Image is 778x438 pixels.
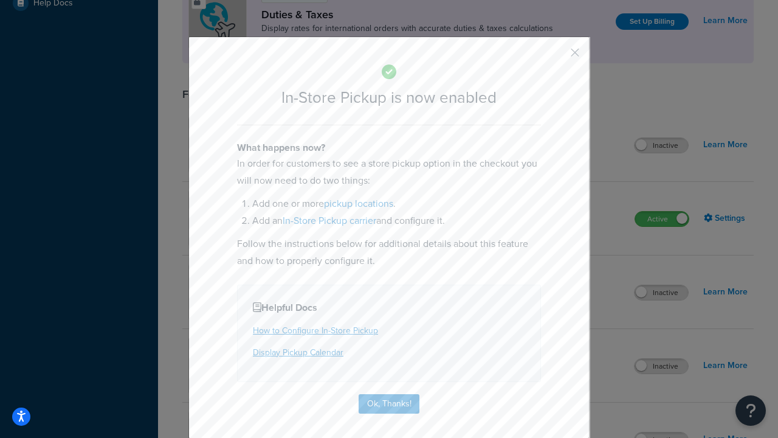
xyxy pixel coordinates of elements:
button: Ok, Thanks! [359,394,419,414]
a: Display Pickup Calendar [253,346,343,359]
a: In-Store Pickup carrier [283,214,376,228]
a: How to Configure In-Store Pickup [253,324,378,337]
h4: Helpful Docs [253,301,525,315]
h2: In-Store Pickup is now enabled [237,89,541,106]
h4: What happens now? [237,141,541,155]
p: In order for customers to see a store pickup option in the checkout you will now need to do two t... [237,155,541,189]
li: Add one or more . [252,195,541,212]
p: Follow the instructions below for additional details about this feature and how to properly confi... [237,235,541,269]
a: pickup locations [324,196,393,210]
li: Add an and configure it. [252,212,541,229]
